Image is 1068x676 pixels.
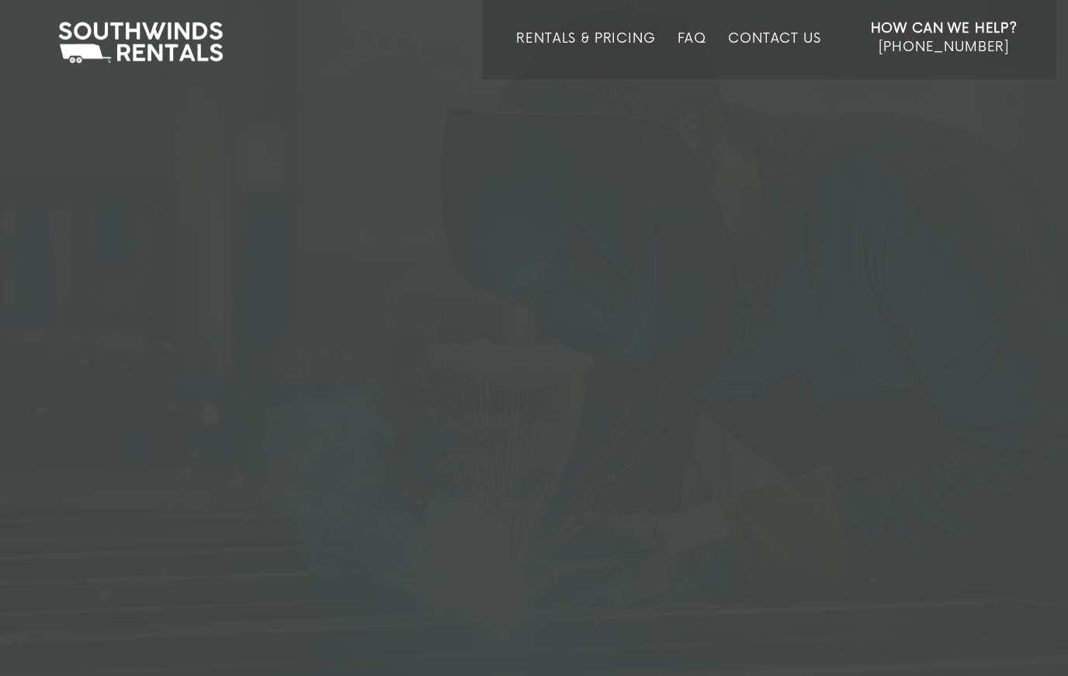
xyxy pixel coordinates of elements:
a: FAQ [678,31,707,79]
a: Contact Us [728,31,820,79]
a: Rentals & Pricing [516,31,655,79]
a: How Can We Help? [PHONE_NUMBER] [871,19,1018,68]
span: [PHONE_NUMBER] [879,40,1009,55]
img: Southwinds Rentals Logo [50,19,231,67]
strong: How Can We Help? [871,21,1018,36]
